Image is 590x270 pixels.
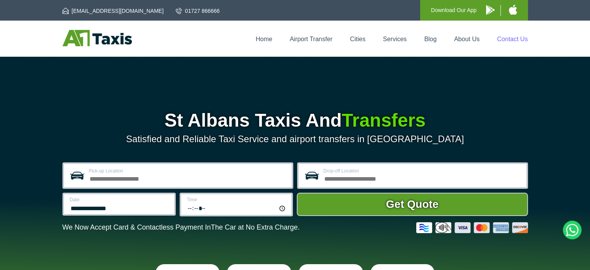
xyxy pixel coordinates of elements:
a: Airport Transfer [290,36,332,42]
img: Credit And Debit Cards [416,222,528,233]
label: Time [187,197,287,202]
a: Cities [350,36,365,42]
a: 01727 866666 [176,7,220,15]
a: [EMAIL_ADDRESS][DOMAIN_NAME] [62,7,164,15]
p: Satisfied and Reliable Taxi Service and airport transfers in [GEOGRAPHIC_DATA] [62,134,528,145]
label: Drop-off Location [324,169,522,173]
h1: St Albans Taxis And [62,111,528,130]
a: Contact Us [497,36,528,42]
a: About Us [454,36,480,42]
p: Download Our App [431,5,477,15]
p: We Now Accept Card & Contactless Payment In [62,223,300,232]
label: Date [70,197,170,202]
a: Services [383,36,407,42]
img: A1 Taxis iPhone App [509,5,517,15]
img: A1 Taxis St Albans LTD [62,30,132,46]
a: Home [256,36,272,42]
button: Get Quote [297,193,528,216]
span: Transfers [342,110,426,131]
img: A1 Taxis Android App [486,5,495,15]
a: Blog [424,36,436,42]
label: Pick-up Location [89,169,287,173]
span: The Car at No Extra Charge. [211,223,299,231]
